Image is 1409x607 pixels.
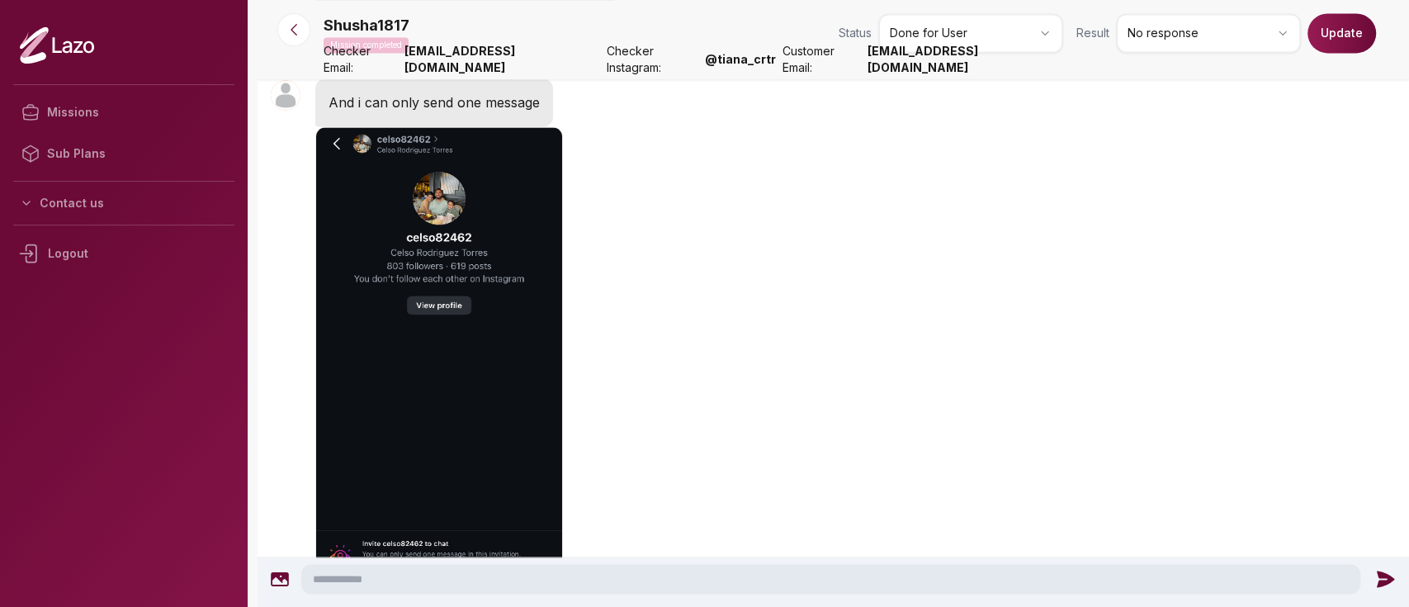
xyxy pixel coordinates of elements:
[324,37,409,53] p: Mission completed
[13,232,234,275] div: Logout
[1076,25,1109,41] span: Result
[404,43,600,76] strong: [EMAIL_ADDRESS][DOMAIN_NAME]
[13,188,234,218] button: Contact us
[783,43,861,76] span: Customer Email:
[705,51,776,68] strong: @ tiana_crtr
[329,92,540,113] p: And i can only send one message
[868,43,1063,76] strong: [EMAIL_ADDRESS][DOMAIN_NAME]
[13,92,234,133] a: Missions
[607,43,698,76] span: Checker Instagram:
[324,43,398,76] span: Checker Email:
[271,80,300,110] img: User avatar
[13,133,234,174] a: Sub Plans
[839,25,872,41] span: Status
[324,14,409,37] p: Shusha1817
[1307,13,1376,53] button: Update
